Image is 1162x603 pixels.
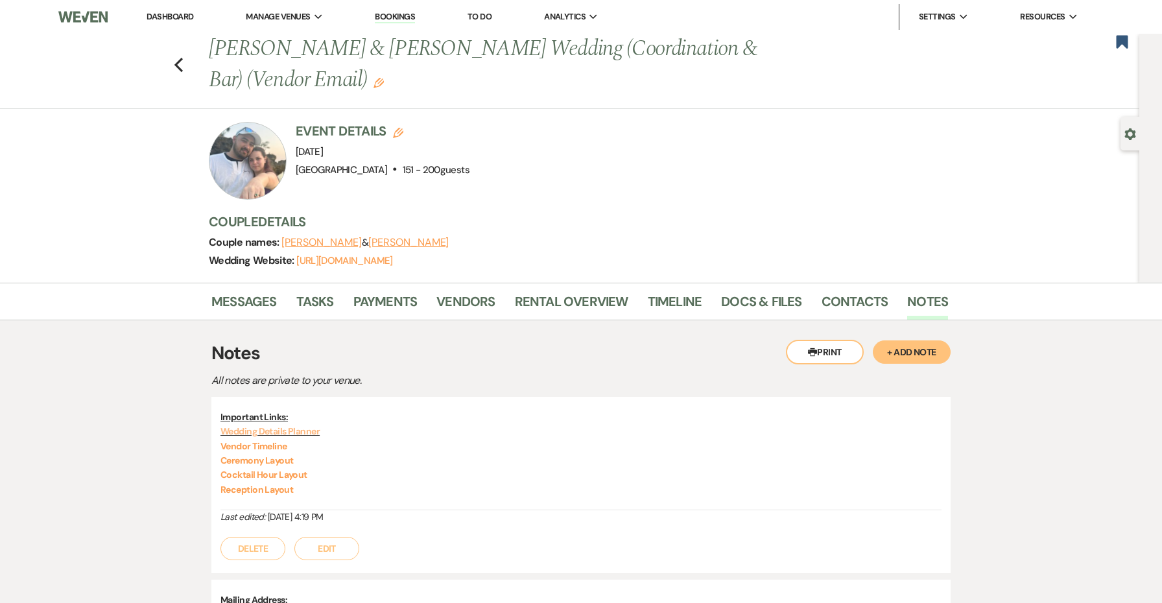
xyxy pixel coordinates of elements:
button: Open lead details [1124,127,1136,139]
h3: Notes [211,340,951,367]
p: All notes are private to your venue. [211,372,665,389]
a: Docs & Files [721,291,801,320]
button: Delete [220,537,285,560]
img: Weven Logo [58,3,108,30]
a: Reception Layout [220,484,293,495]
div: [DATE] 4:19 PM [220,510,942,524]
h1: [PERSON_NAME] & [PERSON_NAME] Wedding (Coordination & Bar) (Vendor Email) [209,34,790,95]
a: Vendors [436,291,495,320]
span: [GEOGRAPHIC_DATA] [296,163,387,176]
span: Settings [919,10,956,23]
button: Edit [373,77,384,88]
a: [URL][DOMAIN_NAME] [296,254,392,267]
a: Dashboard [147,11,193,22]
span: Resources [1020,10,1065,23]
button: [PERSON_NAME] [281,237,362,248]
a: To Do [468,11,492,22]
span: & [281,236,449,249]
i: Last edited: [220,511,265,523]
h3: Couple Details [209,213,935,231]
a: Tasks [296,291,334,320]
a: Wedding Details Planner [220,425,320,437]
u: Important Links: [220,411,288,423]
a: Rental Overview [515,291,628,320]
a: Cocktail Hour Layout [220,469,307,480]
button: + Add Note [873,340,951,364]
button: Edit [294,537,359,560]
span: Wedding Website: [209,254,296,267]
span: Couple names: [209,235,281,249]
a: Payments [353,291,418,320]
a: Ceremony Layout [220,455,294,466]
button: [PERSON_NAME] [368,237,449,248]
h3: Event Details [296,122,469,140]
button: Print [786,340,864,364]
span: Manage Venues [246,10,310,23]
a: Messages [211,291,277,320]
span: [DATE] [296,145,323,158]
a: Timeline [648,291,702,320]
a: Contacts [822,291,888,320]
a: Bookings [375,11,415,23]
a: Notes [907,291,948,320]
span: Analytics [544,10,586,23]
span: 151 - 200 guests [403,163,469,176]
a: Vendor Timeline [220,440,287,452]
